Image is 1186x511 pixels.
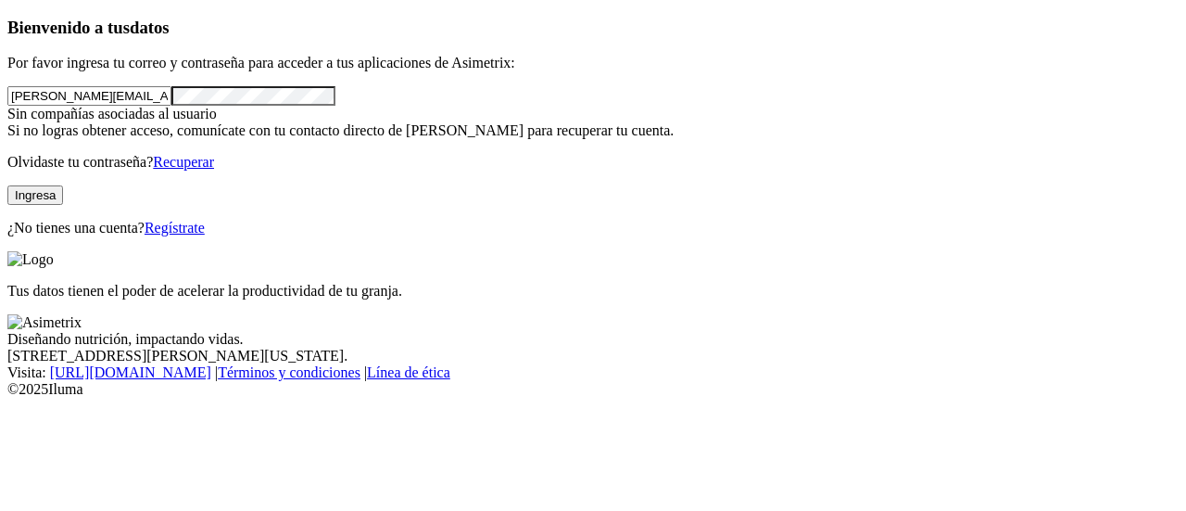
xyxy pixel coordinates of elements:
[7,55,1179,71] p: Por favor ingresa tu correo y contraseña para acceder a tus aplicaciones de Asimetrix:
[7,18,1179,38] h3: Bienvenido a tus
[7,283,1179,300] p: Tus datos tienen el poder de acelerar la productividad de tu granja.
[7,154,1179,171] p: Olvidaste tu contraseña?
[7,364,1179,381] div: Visita : | |
[7,314,82,331] img: Asimetrix
[153,154,214,170] a: Recuperar
[50,364,211,380] a: [URL][DOMAIN_NAME]
[7,86,171,106] input: Tu correo
[7,348,1179,364] div: [STREET_ADDRESS][PERSON_NAME][US_STATE].
[7,106,1179,139] div: Sin compañías asociadas al usuario Si no logras obtener acceso, comunícate con tu contacto direct...
[367,364,450,380] a: Línea de ética
[7,220,1179,236] p: ¿No tienes una cuenta?
[130,18,170,37] span: datos
[218,364,360,380] a: Términos y condiciones
[145,220,205,236] a: Regístrate
[7,331,1179,348] div: Diseñando nutrición, impactando vidas.
[7,251,54,268] img: Logo
[7,381,1179,398] div: © 2025 Iluma
[7,185,63,205] button: Ingresa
